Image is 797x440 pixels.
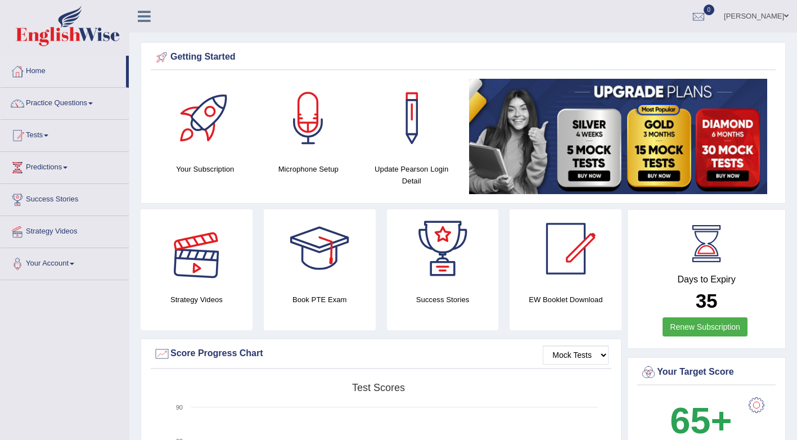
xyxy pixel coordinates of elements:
[263,163,355,175] h4: Microphone Setup
[1,184,129,212] a: Success Stories
[1,88,129,116] a: Practice Questions
[1,152,129,180] a: Predictions
[366,163,458,187] h4: Update Pearson Login Detail
[352,382,405,393] tspan: Test scores
[1,120,129,148] a: Tests
[1,248,129,276] a: Your Account
[154,49,773,66] div: Getting Started
[663,317,748,336] a: Renew Subscription
[264,294,376,306] h4: Book PTE Exam
[159,163,251,175] h4: Your Subscription
[1,216,129,244] a: Strategy Videos
[1,56,126,84] a: Home
[141,294,253,306] h4: Strategy Videos
[704,5,715,15] span: 0
[640,275,773,285] h4: Days to Expiry
[387,294,499,306] h4: Success Stories
[510,294,622,306] h4: EW Booklet Download
[640,364,773,381] div: Your Target Score
[469,79,768,194] img: small5.jpg
[154,345,609,362] div: Score Progress Chart
[176,404,183,411] text: 90
[696,290,718,312] b: 35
